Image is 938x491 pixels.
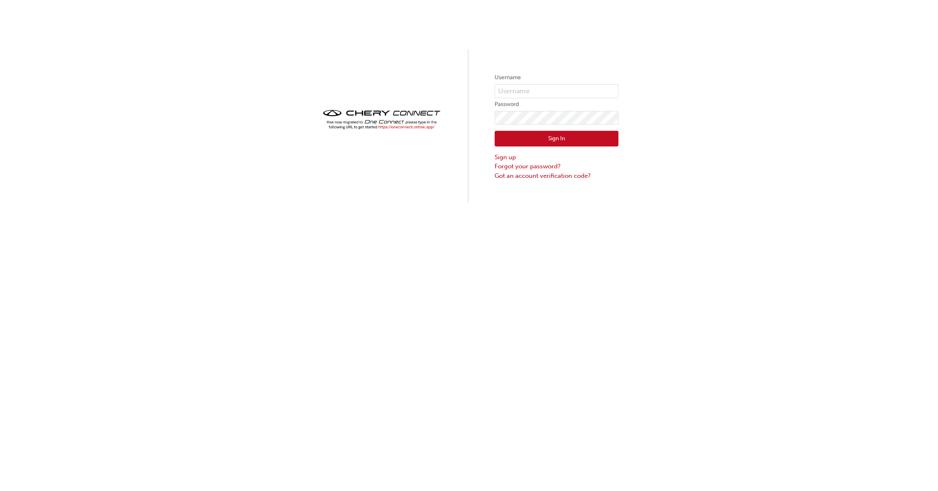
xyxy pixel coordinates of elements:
[495,162,618,171] a: Forgot your password?
[495,99,618,109] label: Password
[320,107,443,132] img: cheryconnect
[495,153,618,162] a: Sign up
[495,171,618,181] a: Got an account verification code?
[495,73,618,83] label: Username
[495,131,618,146] button: Sign In
[495,84,618,98] input: Username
